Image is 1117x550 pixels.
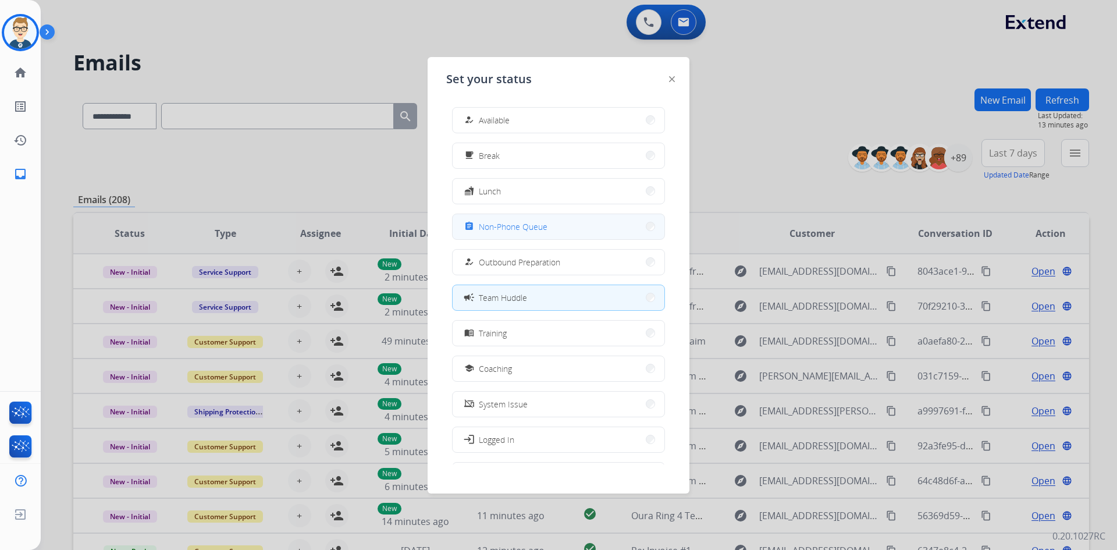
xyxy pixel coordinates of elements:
[464,115,474,125] mat-icon: how_to_reg
[453,356,664,381] button: Coaching
[13,100,27,113] mat-icon: list_alt
[453,250,664,275] button: Outbound Preparation
[479,150,500,162] span: Break
[464,222,474,232] mat-icon: assignment
[464,257,474,267] mat-icon: how_to_reg
[453,108,664,133] button: Available
[464,399,474,409] mat-icon: phonelink_off
[479,434,514,446] span: Logged In
[479,292,527,304] span: Team Huddle
[479,221,547,233] span: Non-Phone Queue
[464,328,474,338] mat-icon: menu_book
[669,76,675,82] img: close-button
[446,71,532,87] span: Set your status
[453,285,664,310] button: Team Huddle
[464,186,474,196] mat-icon: fastfood
[453,321,664,346] button: Training
[464,364,474,374] mat-icon: school
[463,292,475,303] mat-icon: campaign
[479,398,528,410] span: System Issue
[453,427,664,452] button: Logged In
[453,463,664,488] button: Offline
[453,143,664,168] button: Break
[479,256,560,268] span: Outbound Preparation
[463,434,475,445] mat-icon: login
[13,167,27,181] mat-icon: inbox
[453,179,664,204] button: Lunch
[4,16,37,49] img: avatar
[479,185,501,197] span: Lunch
[1052,529,1105,543] p: 0.20.1027RC
[453,392,664,417] button: System Issue
[464,151,474,161] mat-icon: free_breakfast
[479,363,512,375] span: Coaching
[13,133,27,147] mat-icon: history
[479,114,510,126] span: Available
[479,327,507,339] span: Training
[453,214,664,239] button: Non-Phone Queue
[13,66,27,80] mat-icon: home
